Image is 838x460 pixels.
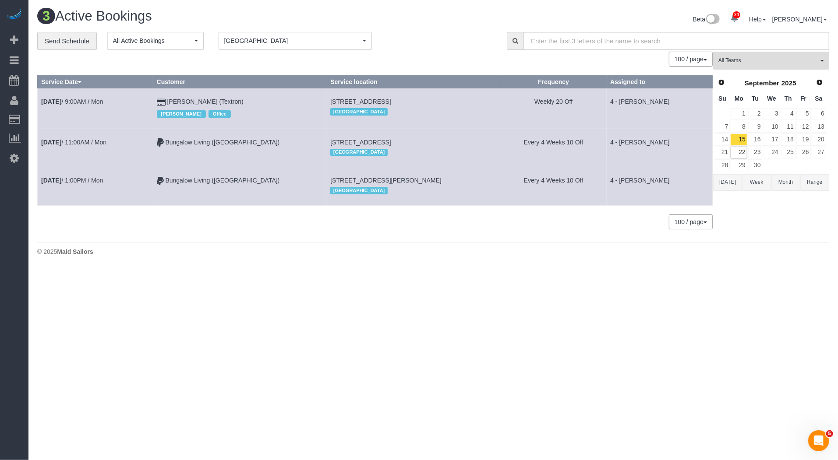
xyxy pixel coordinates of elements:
[763,121,780,133] a: 10
[796,133,811,145] a: 19
[796,121,811,133] a: 12
[781,147,796,158] a: 25
[742,174,771,190] button: Week
[808,430,829,451] iframe: Intercom live chat
[219,32,372,50] button: [GEOGRAPHIC_DATA]
[748,108,763,120] a: 2
[733,11,740,18] span: 24
[748,121,763,133] a: 9
[669,214,713,229] nav: Pagination navigation
[731,133,747,145] a: 15
[781,108,796,120] a: 4
[157,110,206,117] span: [PERSON_NAME]
[330,147,497,158] div: Location
[763,147,780,158] a: 24
[41,98,61,105] b: [DATE]
[781,121,796,133] a: 11
[153,129,327,167] td: Customer
[157,99,166,105] i: Credit Card Payment
[713,52,829,70] button: All Teams
[812,108,826,120] a: 6
[748,133,763,145] a: 16
[41,139,61,146] b: [DATE]
[715,77,728,89] a: Prev
[816,79,823,86] span: Next
[796,108,811,120] a: 5
[771,174,800,190] button: Month
[38,129,153,167] td: Schedule date
[715,121,730,133] a: 7
[41,139,106,146] a: [DATE]/ 11:00AM / Mon
[327,76,501,88] th: Service location
[153,167,327,205] td: Customer
[748,159,763,171] a: 30
[763,108,780,120] a: 3
[715,159,730,171] a: 28
[607,88,713,129] td: Assigned to
[607,76,713,88] th: Assigned to
[718,57,818,64] span: All Teams
[800,95,806,102] span: Friday
[107,32,204,50] button: All Active Bookings
[772,16,827,23] a: [PERSON_NAME]
[167,98,243,105] a: [PERSON_NAME] (Textron)
[41,177,103,184] a: [DATE]/ 1:00PM / Mon
[607,129,713,167] td: Assigned to
[705,14,720,25] img: New interface
[735,95,743,102] span: Monday
[800,174,829,190] button: Range
[718,95,726,102] span: Sunday
[330,185,497,196] div: Location
[500,167,606,205] td: Frequency
[781,79,796,87] span: 2025
[731,147,747,158] a: 22
[330,139,391,146] span: [STREET_ADDRESS]
[330,108,388,115] span: [GEOGRAPHIC_DATA]
[37,8,55,24] span: 3
[38,167,153,205] td: Schedule date
[813,77,826,89] a: Next
[500,129,606,167] td: Frequency
[500,88,606,129] td: Frequency
[731,108,747,120] a: 1
[330,98,391,105] span: [STREET_ADDRESS]
[209,110,231,117] span: Office
[157,140,164,146] i: Paypal
[41,177,61,184] b: [DATE]
[815,95,823,102] span: Saturday
[113,36,192,45] span: All Active Bookings
[330,187,388,194] span: [GEOGRAPHIC_DATA]
[165,177,279,184] a: Bungalow Living ([GEOGRAPHIC_DATA])
[785,95,792,102] span: Thursday
[41,98,103,105] a: [DATE]/ 9:00AM / Mon
[523,32,829,50] input: Enter the first 3 letters of the name to search
[330,177,442,184] span: [STREET_ADDRESS][PERSON_NAME]
[781,133,796,145] a: 18
[37,247,829,256] div: © 2025
[57,248,93,255] strong: Maid Sailors
[327,88,501,129] td: Service location
[713,52,829,65] ol: All Teams
[812,147,826,158] a: 27
[5,9,23,21] img: Automaid Logo
[731,121,747,133] a: 8
[715,147,730,158] a: 21
[749,16,766,23] a: Help
[669,214,713,229] button: 100 / page
[767,95,776,102] span: Wednesday
[731,159,747,171] a: 29
[726,9,743,28] a: 24
[607,167,713,205] td: Assigned to
[669,52,713,67] button: 100 / page
[745,79,780,87] span: September
[219,32,372,50] ol: Boston
[38,88,153,129] td: Schedule date
[812,133,826,145] a: 20
[330,149,388,156] span: [GEOGRAPHIC_DATA]
[327,167,501,205] td: Service location
[693,16,720,23] a: Beta
[812,121,826,133] a: 13
[330,106,497,117] div: Location
[713,174,742,190] button: [DATE]
[763,133,780,145] a: 17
